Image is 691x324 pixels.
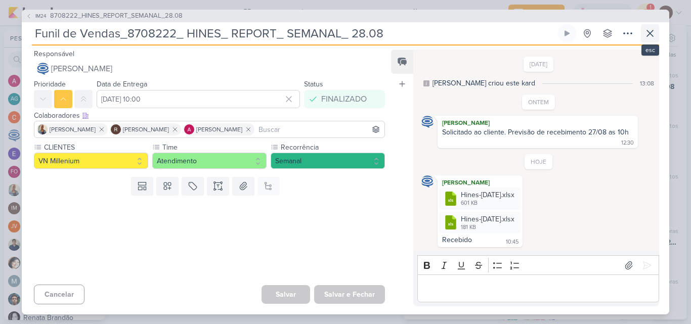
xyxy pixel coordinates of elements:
[417,255,659,275] div: Editor toolbar
[421,175,434,188] img: Caroline Traven De Andrade
[196,125,242,134] span: [PERSON_NAME]
[51,63,112,75] span: [PERSON_NAME]
[417,274,659,302] div: Editor editing area: main
[280,142,385,153] label: Recorrência
[271,153,385,169] button: Semanal
[43,142,148,153] label: CLIENTES
[34,50,74,58] label: Responsável
[37,124,48,134] img: Iara Santos
[34,80,66,88] label: Prioridade
[442,128,629,136] div: Solicitado ao cliente. Previsão de recebimento 27/08 as 10h
[421,116,434,128] img: Caroline Traven De Andrade
[152,153,267,169] button: Atendimento
[440,118,636,128] div: [PERSON_NAME]
[321,93,367,105] div: FINALIZADO
[640,79,654,88] div: 13:08
[161,142,267,153] label: Time
[461,223,514,232] div: 181 KB
[111,124,121,134] img: Rafael Dornelles
[123,125,169,134] span: [PERSON_NAME]
[461,199,514,207] div: 601 KB
[184,124,194,134] img: Alessandra Gomes
[621,139,634,147] div: 12:30
[34,60,385,78] button: [PERSON_NAME]
[34,153,148,169] button: VN Millenium
[641,44,659,56] div: esc
[433,78,535,88] div: [PERSON_NAME] criou este kard
[440,212,521,234] div: Hines-Agosto-20-27.xlsx
[256,123,382,135] input: Buscar
[506,238,519,246] div: 10:45
[37,63,49,75] img: Caroline Traven De Andrade
[440,188,521,209] div: Hines-Agosto-01-27.xlsx
[50,125,96,134] span: [PERSON_NAME]
[34,285,84,304] button: Cancelar
[97,90,300,108] input: Select a date
[461,190,514,200] div: Hines-[DATE].xlsx
[440,177,521,188] div: [PERSON_NAME]
[304,90,385,108] button: FINALIZADO
[97,80,147,88] label: Data de Entrega
[32,24,556,42] input: Kard Sem Título
[563,29,571,37] div: Ligar relógio
[304,80,323,88] label: Status
[442,236,472,244] div: Recebido
[34,110,385,121] div: Colaboradores
[461,214,514,224] div: Hines-[DATE].xlsx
